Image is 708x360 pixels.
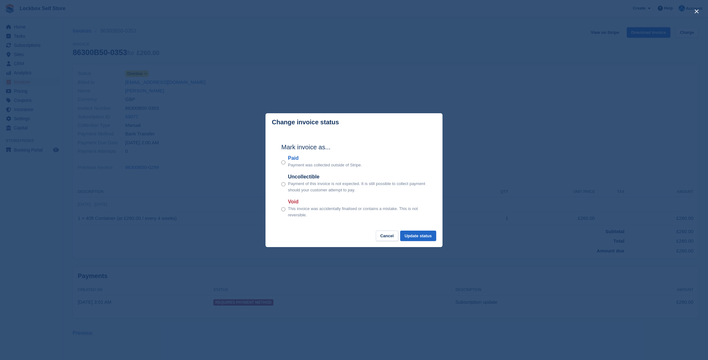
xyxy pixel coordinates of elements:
p: This invoice was accidentally finalised or contains a mistake. This is not reversible. [288,206,427,218]
p: Payment was collected outside of Stripe. [288,162,362,168]
button: Update status [400,231,436,241]
label: Void [288,198,427,206]
p: Payment of this invoice is not expected. It is still possible to collect payment should your cust... [288,181,427,193]
label: Paid [288,154,362,162]
label: Uncollectible [288,173,427,181]
h2: Mark invoice as... [281,142,427,152]
p: Change invoice status [272,119,339,126]
button: close [692,6,702,16]
button: Cancel [376,231,398,241]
